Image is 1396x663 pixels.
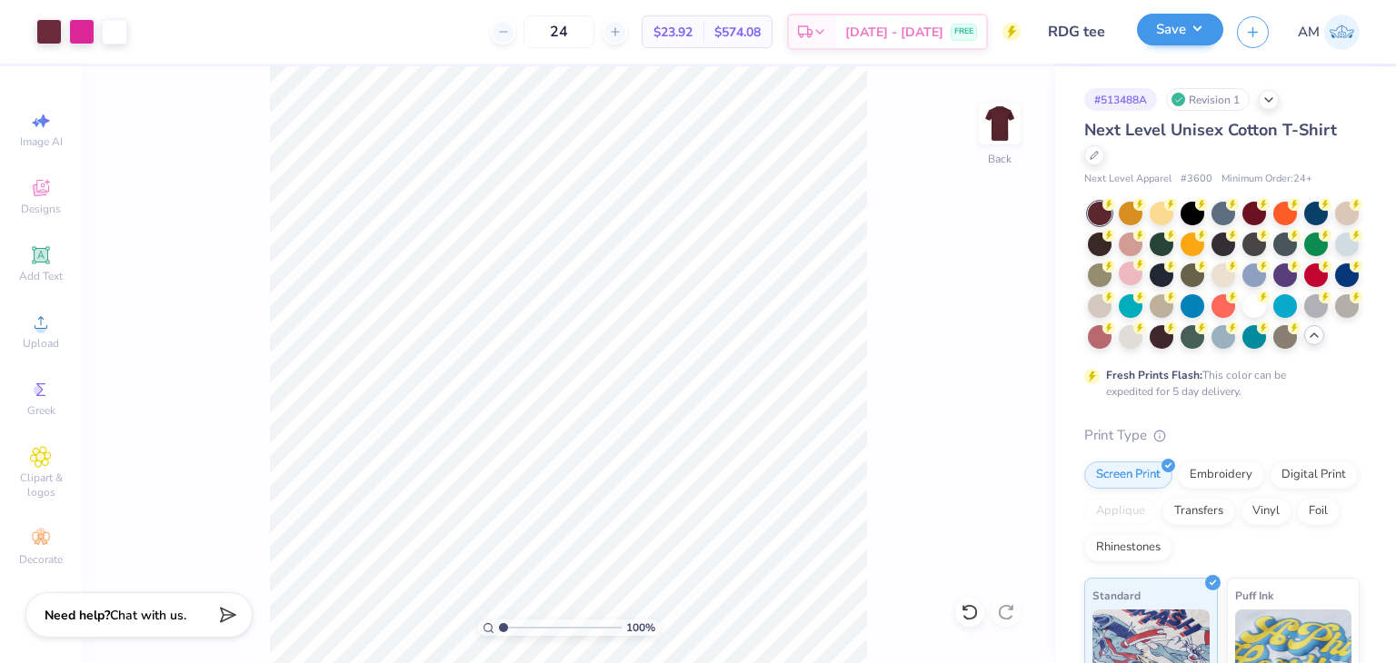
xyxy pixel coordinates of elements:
div: Applique [1084,498,1157,525]
div: # 513488A [1084,88,1157,111]
span: FREE [954,25,973,38]
div: Digital Print [1270,461,1358,489]
span: Minimum Order: 24 + [1221,172,1312,187]
div: Embroidery [1178,461,1264,489]
div: This color can be expedited for 5 day delivery. [1106,367,1330,400]
input: – – [523,15,594,48]
span: Next Level Apparel [1084,172,1172,187]
button: Save [1137,14,1223,45]
span: Designs [21,202,61,216]
img: Back [982,105,1018,142]
span: Chat with us. [110,607,186,624]
span: Image AI [20,134,63,149]
div: Revision 1 [1166,88,1250,111]
div: Back [988,151,1012,167]
div: Transfers [1162,498,1235,525]
div: Screen Print [1084,461,1172,489]
span: Decorate [19,552,63,567]
img: Abhinav Mohan [1324,15,1360,50]
span: # 3600 [1181,172,1212,187]
span: Clipart & logos [9,470,73,500]
span: Standard [1092,586,1141,605]
span: Add Text [19,269,63,283]
span: Puff Ink [1235,586,1273,605]
span: 100 % [626,619,655,636]
strong: Fresh Prints Flash: [1106,368,1202,382]
a: AM [1298,15,1360,50]
span: AM [1298,22,1320,43]
span: Next Level Unisex Cotton T-Shirt [1084,119,1337,141]
span: Greek [27,403,55,418]
span: Upload [23,336,59,351]
div: Vinyl [1241,498,1291,525]
span: $23.92 [653,23,693,42]
div: Print Type [1084,425,1360,446]
div: Foil [1297,498,1340,525]
div: Rhinestones [1084,534,1172,561]
span: [DATE] - [DATE] [845,23,943,42]
input: Untitled Design [1034,14,1123,50]
span: $574.08 [714,23,761,42]
strong: Need help? [45,607,110,624]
